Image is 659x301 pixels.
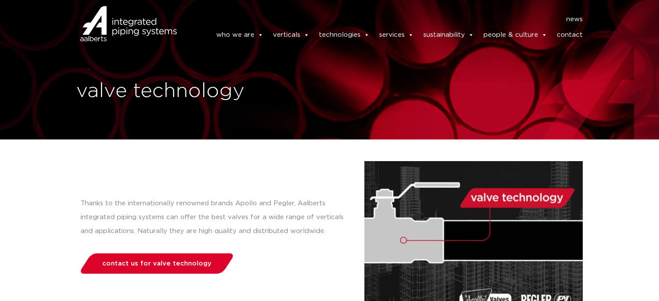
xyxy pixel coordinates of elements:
nav: Menu [190,13,583,26]
h1: valve technology [76,78,325,105]
p: Thanks to the internationally renowned brands Apollo and Pegler, Aalberts integrated piping syste... [81,197,347,238]
a: news [566,13,583,26]
a: verticals [273,26,309,44]
a: services [379,26,414,44]
a: contact us for valve technology [78,253,235,274]
a: technologies [319,26,370,44]
a: sustainability [423,26,474,44]
span: contact us for valve technology [102,260,211,267]
a: who we are [216,26,263,44]
a: contact [557,26,583,44]
a: people & culture [484,26,547,44]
